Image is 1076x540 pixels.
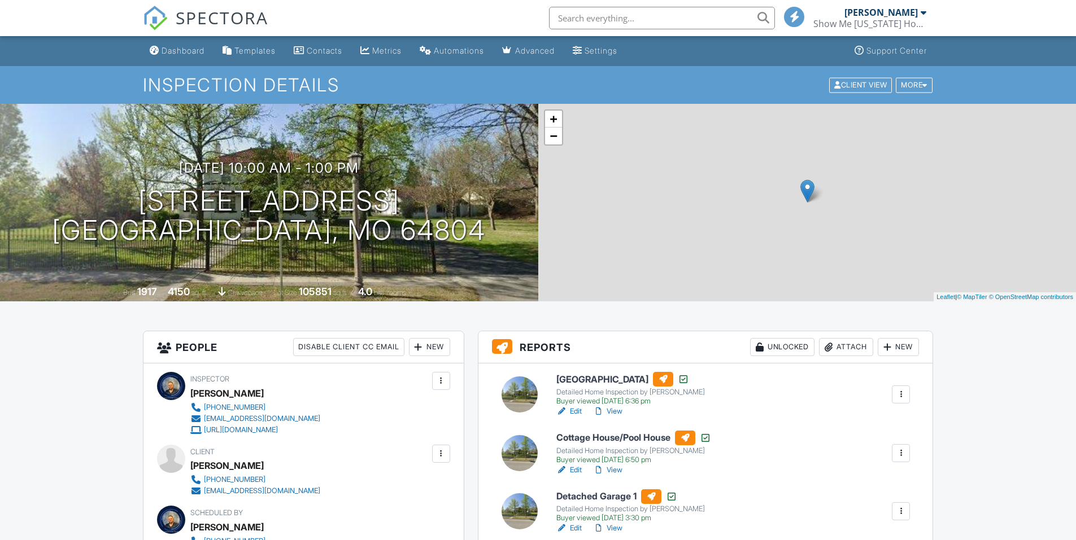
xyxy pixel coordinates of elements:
div: Advanced [515,46,555,55]
div: Buyer viewed [DATE] 6:36 pm [556,397,705,406]
div: [PHONE_NUMBER] [204,403,265,412]
a: View [593,464,622,476]
a: Metrics [356,41,406,62]
span: Scheduled By [190,508,243,517]
div: Unlocked [750,338,814,356]
a: Contacts [289,41,347,62]
a: Edit [556,406,582,417]
h1: Inspection Details [143,75,934,95]
span: Client [190,447,215,456]
input: Search everything... [549,7,775,29]
a: [PHONE_NUMBER] [190,474,320,485]
span: Inspector [190,375,229,383]
a: Templates [218,41,280,62]
div: Contacts [307,46,342,55]
div: Buyer viewed [DATE] 6:50 pm [556,455,711,464]
div: 105851 [299,286,332,297]
img: The Best Home Inspection Software - Spectora [143,6,168,30]
span: sq. ft. [191,288,207,297]
div: Templates [234,46,276,55]
div: More [896,77,933,93]
div: [PHONE_NUMBER] [204,475,265,484]
a: [GEOGRAPHIC_DATA] Detailed Home Inspection by [PERSON_NAME] Buyer viewed [DATE] 6:36 pm [556,372,705,406]
span: Lot Size [273,288,297,297]
div: [EMAIL_ADDRESS][DOMAIN_NAME] [204,486,320,495]
h6: [GEOGRAPHIC_DATA] [556,372,705,387]
div: [EMAIL_ADDRESS][DOMAIN_NAME] [204,414,320,423]
div: Detailed Home Inspection by [PERSON_NAME] [556,446,711,455]
a: [EMAIL_ADDRESS][DOMAIN_NAME] [190,485,320,497]
a: Client View [828,80,895,89]
a: [URL][DOMAIN_NAME] [190,424,320,436]
div: | [934,292,1076,302]
div: Automations [434,46,484,55]
div: Metrics [372,46,402,55]
a: [EMAIL_ADDRESS][DOMAIN_NAME] [190,413,320,424]
div: New [409,338,450,356]
span: bathrooms [374,288,406,297]
a: Dashboard [145,41,209,62]
div: Disable Client CC Email [293,338,404,356]
div: Detailed Home Inspection by [PERSON_NAME] [556,504,705,513]
a: Edit [556,523,582,534]
div: Client View [829,77,892,93]
a: © MapTiler [957,293,987,300]
a: Automations (Basic) [415,41,489,62]
h6: Cottage House/Pool House [556,431,711,445]
div: [PERSON_NAME] [190,457,264,474]
span: SPECTORA [176,6,268,29]
div: [PERSON_NAME] [190,519,264,535]
div: 1917 [137,286,157,297]
div: 4.0 [358,286,372,297]
a: Edit [556,464,582,476]
h3: Reports [478,331,933,363]
div: Dashboard [162,46,204,55]
a: Leaflet [936,293,955,300]
a: Detached Garage 1 Detailed Home Inspection by [PERSON_NAME] Buyer viewed [DATE] 3:30 pm [556,489,705,523]
div: Buyer viewed [DATE] 3:30 pm [556,513,705,523]
div: [PERSON_NAME] [190,385,264,402]
div: Detailed Home Inspection by [PERSON_NAME] [556,388,705,397]
a: Zoom in [545,111,562,128]
span: sq.ft. [333,288,347,297]
div: Support Center [866,46,927,55]
a: Advanced [498,41,559,62]
h6: Detached Garage 1 [556,489,705,504]
h1: [STREET_ADDRESS] [GEOGRAPHIC_DATA], MO 64804 [52,186,486,246]
div: Settings [585,46,617,55]
div: Attach [819,338,873,356]
a: View [593,523,622,534]
div: New [878,338,919,356]
h3: People [143,331,464,363]
a: Support Center [850,41,931,62]
div: [URL][DOMAIN_NAME] [204,425,278,434]
a: SPECTORA [143,15,268,39]
span: crawlspace [228,288,263,297]
div: [PERSON_NAME] [844,7,918,18]
a: Cottage House/Pool House Detailed Home Inspection by [PERSON_NAME] Buyer viewed [DATE] 6:50 pm [556,431,711,464]
a: Settings [568,41,622,62]
a: © OpenStreetMap contributors [989,293,1073,300]
a: Zoom out [545,128,562,144]
span: Built [123,288,136,297]
h3: [DATE] 10:00 am - 1:00 pm [179,160,359,175]
div: Show Me Missouri Home Inspections LLC. [813,18,926,29]
div: 4150 [168,286,190,297]
a: [PHONE_NUMBER] [190,402,320,413]
a: View [593,406,622,417]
